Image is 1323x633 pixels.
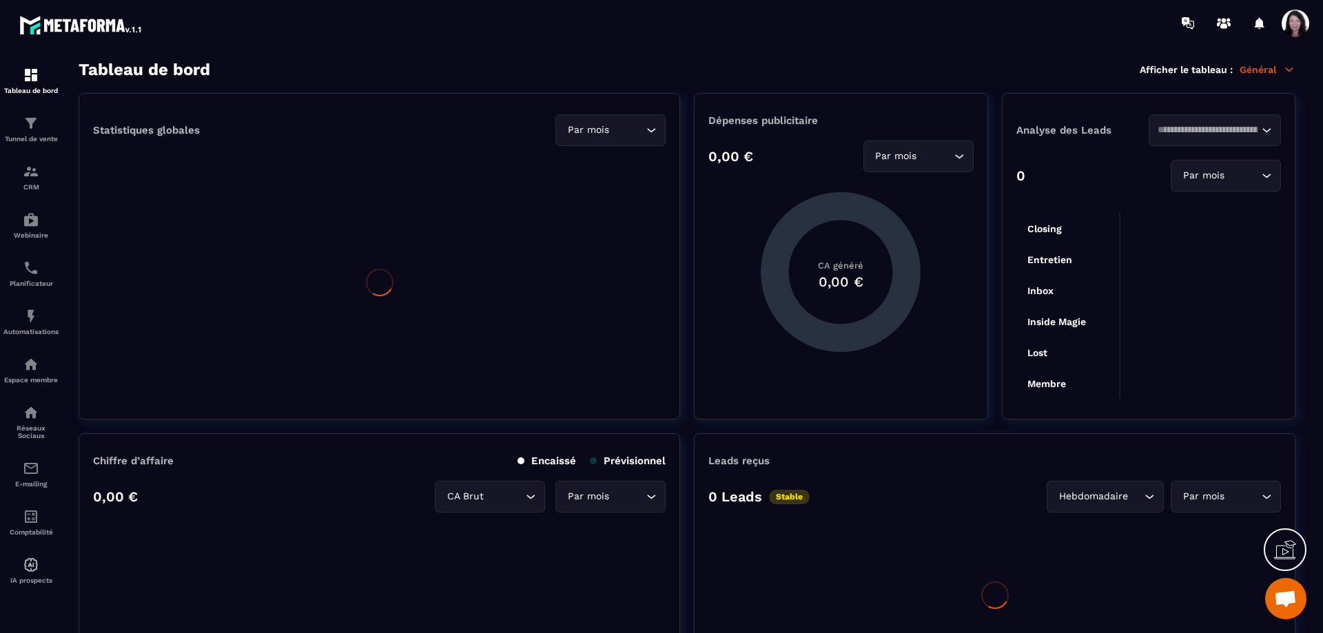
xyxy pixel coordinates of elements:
p: Dépenses publicitaire [708,114,973,127]
img: automations [23,211,39,228]
tspan: Closing [1027,223,1061,235]
input: Search for option [1158,123,1258,138]
span: Hebdomadaire [1056,489,1131,504]
img: logo [19,12,143,37]
div: Search for option [555,114,666,146]
p: Tunnel de vente [3,135,59,143]
img: scheduler [23,260,39,276]
span: Par mois [1180,489,1227,504]
p: Espace membre [3,376,59,384]
div: Search for option [1171,160,1281,191]
input: Search for option [612,489,643,504]
span: Par mois [1180,168,1227,183]
div: Search for option [863,141,974,172]
p: Tableau de bord [3,87,59,94]
div: Search for option [1047,481,1164,512]
p: 0,00 € [93,488,138,505]
a: automationsautomationsAutomatisations [3,298,59,346]
p: Général [1240,63,1295,76]
p: Prévisionnel [590,455,666,467]
p: Comptabilité [3,528,59,536]
a: automationsautomationsEspace membre [3,346,59,394]
p: Analyse des Leads [1016,124,1149,136]
p: E-mailing [3,480,59,488]
img: automations [23,308,39,324]
p: Webinaire [3,231,59,239]
p: Leads reçus [708,455,770,467]
p: Planificateur [3,280,59,287]
input: Search for option [1131,489,1141,504]
p: 0 [1016,167,1025,184]
a: accountantaccountantComptabilité [3,498,59,546]
img: formation [23,115,39,132]
a: formationformationTunnel de vente [3,105,59,153]
p: 0 Leads [708,488,762,505]
p: Afficher le tableau : [1140,64,1233,75]
img: formation [23,163,39,180]
div: Search for option [555,481,666,512]
div: Search for option [1171,481,1281,512]
p: Automatisations [3,328,59,335]
tspan: Lost [1027,347,1047,358]
tspan: Inside Magie [1027,316,1085,328]
h3: Tableau de bord [79,60,210,79]
a: emailemailE-mailing [3,450,59,498]
img: accountant [23,508,39,525]
p: IA prospects [3,577,59,584]
div: Search for option [1149,114,1281,146]
a: schedulerschedulerPlanificateur [3,249,59,298]
img: automations [23,557,39,573]
p: Encaissé [517,455,576,467]
p: Stable [769,490,810,504]
tspan: Entretien [1027,254,1071,265]
img: social-network [23,404,39,421]
span: Par mois [564,123,612,138]
input: Search for option [1227,489,1258,504]
span: Par mois [564,489,612,504]
input: Search for option [486,489,522,504]
p: Réseaux Sociaux [3,424,59,439]
a: Ouvrir le chat [1265,578,1306,619]
input: Search for option [612,123,643,138]
img: formation [23,67,39,83]
div: Search for option [435,481,545,512]
p: Statistiques globales [93,124,200,136]
a: formationformationCRM [3,153,59,201]
p: CRM [3,183,59,191]
span: Par mois [872,149,920,164]
a: formationformationTableau de bord [3,56,59,105]
tspan: Inbox [1027,285,1053,296]
p: Chiffre d’affaire [93,455,174,467]
a: automationsautomationsWebinaire [3,201,59,249]
a: social-networksocial-networkRéseaux Sociaux [3,394,59,450]
span: CA Brut [444,489,486,504]
input: Search for option [1227,168,1258,183]
img: automations [23,356,39,373]
input: Search for option [920,149,951,164]
img: email [23,460,39,477]
tspan: Membre [1027,378,1065,389]
p: 0,00 € [708,148,753,165]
